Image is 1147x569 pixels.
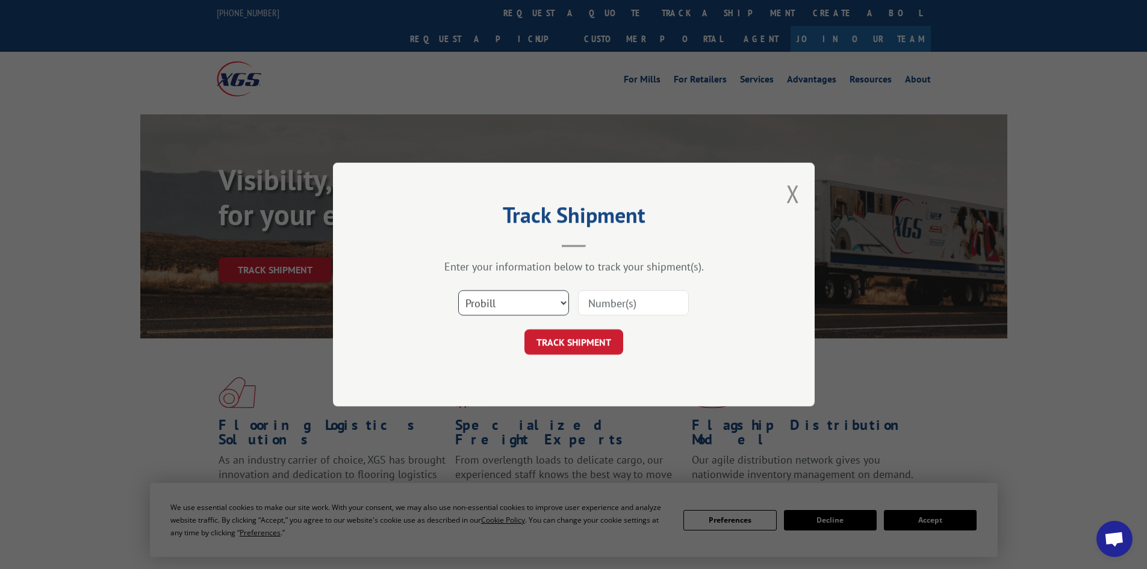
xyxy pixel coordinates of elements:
h2: Track Shipment [393,207,754,229]
input: Number(s) [578,290,689,316]
div: Open chat [1096,521,1133,557]
div: Enter your information below to track your shipment(s). [393,260,754,273]
button: TRACK SHIPMENT [524,329,623,355]
button: Close modal [786,178,800,210]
